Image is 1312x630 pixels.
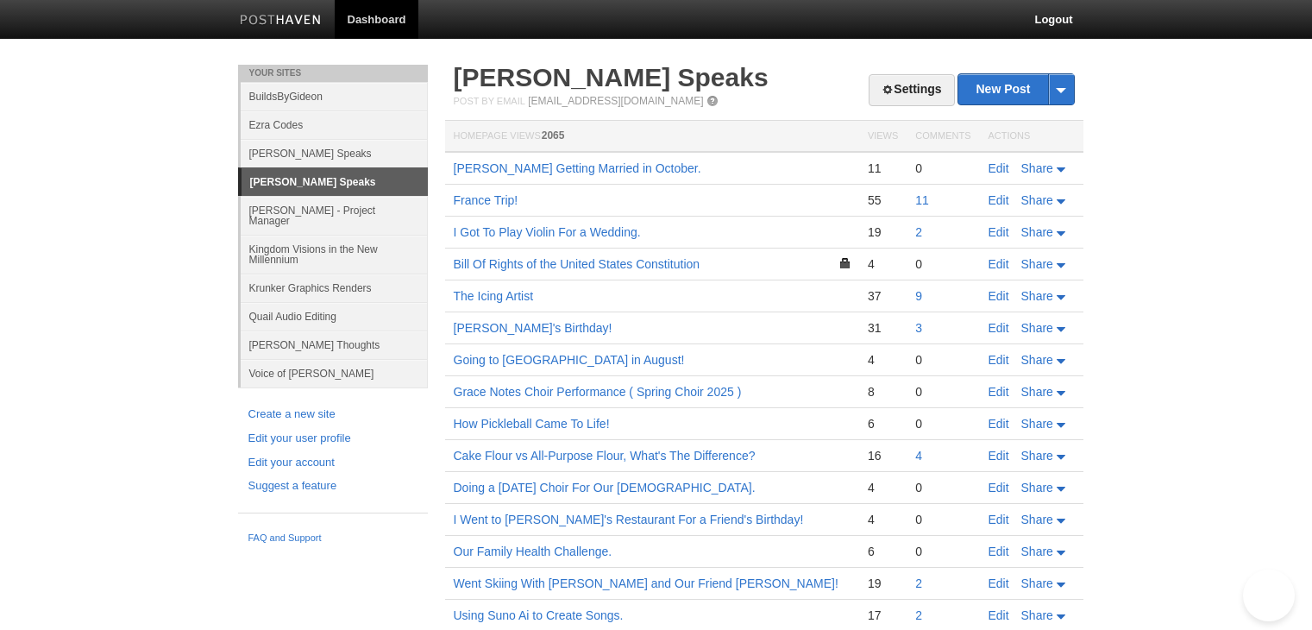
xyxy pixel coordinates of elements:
div: 4 [868,256,898,272]
span: Share [1021,353,1053,367]
a: Using Suno Ai to Create Songs. [454,608,624,622]
a: Went Skiing With [PERSON_NAME] and Our Friend [PERSON_NAME]! [454,576,838,590]
th: Actions [980,121,1083,153]
a: Edit [989,321,1009,335]
div: 19 [868,224,898,240]
a: 11 [915,193,929,207]
a: Krunker Graphics Renders [241,274,428,302]
a: Edit [989,513,1009,526]
span: Share [1021,576,1053,590]
a: Bill Of Rights of the United States Constitution [454,257,700,271]
a: The Icing Artist [454,289,534,303]
span: Share [1021,449,1053,463]
th: Views [859,121,907,153]
a: Edit [989,257,1009,271]
a: Create a new site [248,406,417,424]
a: 2 [915,576,922,590]
a: [PERSON_NAME] Speaks [454,63,769,91]
div: 8 [868,384,898,400]
div: 6 [868,416,898,432]
a: Going to [GEOGRAPHIC_DATA] in August! [454,353,685,367]
span: Share [1021,513,1053,526]
div: 0 [915,352,970,368]
a: 2 [915,608,922,622]
a: Edit [989,481,1009,495]
a: Edit your user profile [248,430,417,448]
div: 11 [868,161,898,176]
div: 16 [868,448,898,463]
a: 3 [915,321,922,335]
a: Kingdom Visions in the New Millennium [241,235,428,274]
div: 17 [868,608,898,623]
a: Edit [989,193,1009,207]
div: 0 [915,480,970,495]
a: Grace Notes Choir Performance ( Spring Choir 2025 ) [454,385,742,399]
div: 0 [915,256,970,272]
div: 0 [915,384,970,400]
a: Edit [989,289,1009,303]
div: 55 [868,192,898,208]
img: Posthaven-bar [240,15,322,28]
a: BuildsByGideon [241,82,428,110]
span: Share [1021,545,1053,558]
a: Edit [989,385,1009,399]
a: 9 [915,289,922,303]
a: [PERSON_NAME] Speaks [242,168,428,196]
a: Edit [989,353,1009,367]
span: Share [1021,481,1053,495]
div: 4 [868,512,898,527]
a: [PERSON_NAME]'s Birthday! [454,321,612,335]
span: Share [1021,161,1053,175]
span: Share [1021,225,1053,239]
a: Edit [989,576,1009,590]
div: 0 [915,512,970,527]
span: Share [1021,608,1053,622]
a: Edit [989,161,1009,175]
a: Suggest a feature [248,477,417,495]
a: 4 [915,449,922,463]
a: [PERSON_NAME] Thoughts [241,331,428,359]
span: Share [1021,289,1053,303]
a: [PERSON_NAME] Speaks [241,139,428,167]
a: Settings [869,74,954,106]
span: 2065 [542,129,565,142]
a: Cake Flour vs All-Purpose Flour, What's The Difference? [454,449,756,463]
a: Edit [989,608,1009,622]
a: Edit [989,225,1009,239]
span: Share [1021,257,1053,271]
a: How Pickleball Came To Life! [454,417,610,431]
a: Edit [989,545,1009,558]
a: [EMAIL_ADDRESS][DOMAIN_NAME] [528,95,703,107]
div: 0 [915,416,970,432]
a: Quail Audio Editing [241,302,428,331]
span: Share [1021,321,1053,335]
th: Homepage Views [445,121,859,153]
a: New Post [958,74,1073,104]
a: [PERSON_NAME] Getting Married in October. [454,161,701,175]
a: Our Family Health Challenge. [454,545,612,558]
a: Edit your account [248,454,417,472]
a: Voice of [PERSON_NAME] [241,359,428,387]
div: 6 [868,544,898,559]
div: 4 [868,480,898,495]
a: France Trip! [454,193,518,207]
span: Share [1021,417,1053,431]
div: 19 [868,576,898,591]
th: Comments [907,121,979,153]
div: 31 [868,320,898,336]
a: Doing a [DATE] Choir For Our [DEMOGRAPHIC_DATA]. [454,481,756,495]
span: Share [1021,385,1053,399]
div: 37 [868,288,898,304]
a: Edit [989,417,1009,431]
a: FAQ and Support [248,531,417,546]
a: [PERSON_NAME] - Project Manager [241,196,428,235]
div: 0 [915,544,970,559]
div: 4 [868,352,898,368]
div: 0 [915,161,970,176]
a: Edit [989,449,1009,463]
a: I Got To Play Violin For a Wedding. [454,225,641,239]
a: I Went to [PERSON_NAME]'s Restaurant For a Friend's Birthday! [454,513,804,526]
a: 2 [915,225,922,239]
span: Share [1021,193,1053,207]
li: Your Sites [238,65,428,82]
